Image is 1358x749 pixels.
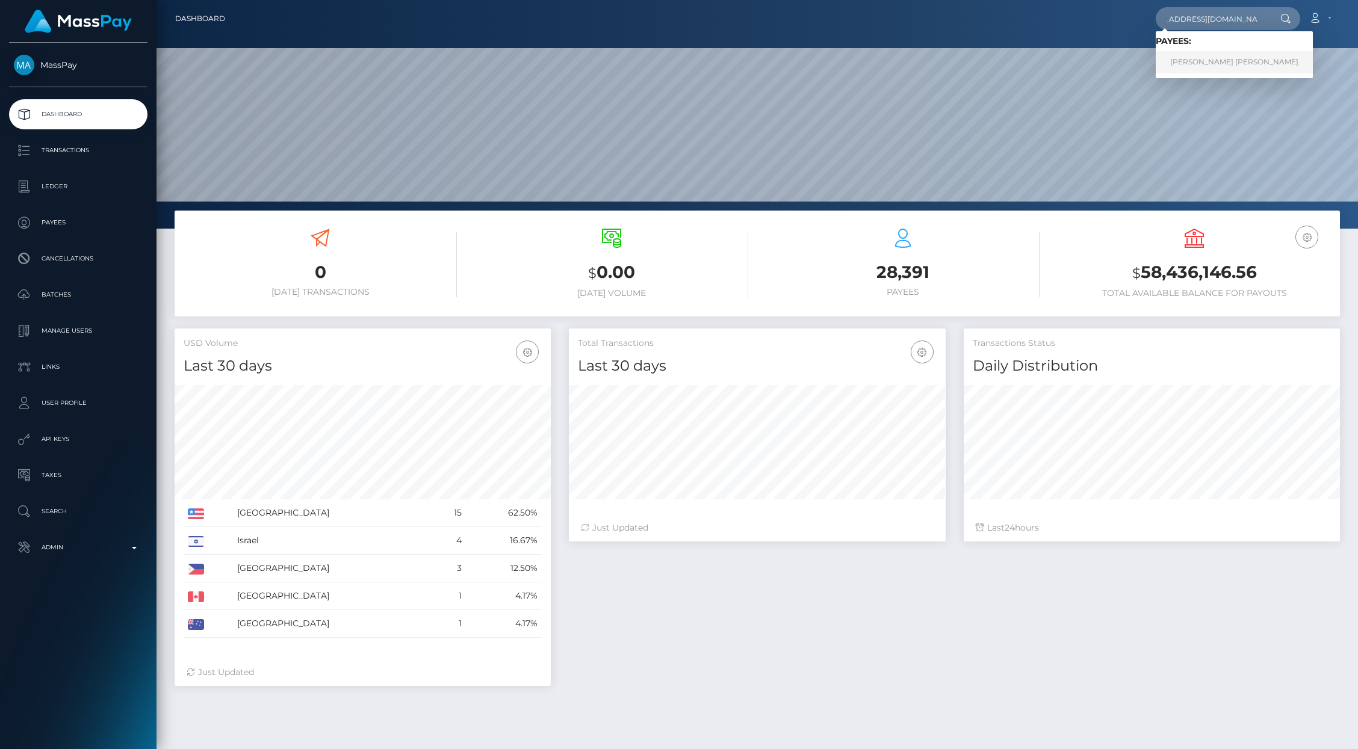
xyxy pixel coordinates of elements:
span: MassPay [9,60,147,70]
a: User Profile [9,388,147,418]
small: $ [1132,265,1141,282]
a: [PERSON_NAME] [PERSON_NAME] [1156,51,1313,73]
h3: 0 [184,260,457,284]
h5: USD Volume [184,338,542,350]
p: Dashboard [14,105,143,123]
a: Ledger [9,171,147,202]
a: Manage Users [9,316,147,346]
td: 1 [434,610,467,638]
p: User Profile [14,394,143,412]
td: 4 [434,527,467,555]
td: Israel [233,527,434,555]
p: Links [14,358,143,376]
p: Taxes [14,466,143,484]
div: Just Updated [581,522,933,534]
a: Dashboard [175,6,225,31]
td: 4.17% [466,582,542,610]
td: 15 [434,499,467,527]
td: [GEOGRAPHIC_DATA] [233,582,434,610]
a: Cancellations [9,244,147,274]
td: [GEOGRAPHIC_DATA] [233,499,434,527]
a: Taxes [9,460,147,490]
a: API Keys [9,424,147,454]
h6: Payees [766,287,1040,297]
td: 1 [434,582,467,610]
p: Search [14,502,143,520]
h3: 28,391 [766,260,1040,284]
div: Last hours [976,522,1328,534]
h4: Last 30 days [184,356,542,377]
a: Links [9,352,147,382]
a: Dashboard [9,99,147,129]
a: Search [9,496,147,526]
img: US.png [188,508,204,519]
h6: Total Available Balance for Payouts [1058,288,1331,298]
td: 12.50% [466,555,542,582]
img: CA.png [188,591,204,602]
p: API Keys [14,430,143,448]
img: MassPay [14,55,34,75]
td: 3 [434,555,467,582]
a: Payees [9,208,147,238]
h5: Total Transactions [578,338,936,350]
h3: 58,436,146.56 [1058,260,1331,285]
img: PH.png [188,564,204,575]
td: [GEOGRAPHIC_DATA] [233,610,434,638]
p: Cancellations [14,250,143,268]
h4: Daily Distribution [973,356,1331,377]
h4: Last 30 days [578,356,936,377]
div: Just Updated [187,666,539,679]
p: Payees [14,214,143,232]
input: Search... [1156,7,1269,30]
td: 62.50% [466,499,542,527]
p: Manage Users [14,322,143,340]
h6: [DATE] Volume [475,288,748,298]
a: Admin [9,532,147,563]
a: Transactions [9,135,147,165]
td: 4.17% [466,610,542,638]
p: Admin [14,538,143,556]
h6: Payees: [1156,36,1313,46]
img: IL.png [188,536,204,547]
small: $ [588,265,597,282]
p: Transactions [14,141,143,159]
h6: [DATE] Transactions [184,287,457,297]
td: 16.67% [466,527,542,555]
span: 24 [1005,522,1015,533]
img: MassPay Logo [25,10,132,33]
td: [GEOGRAPHIC_DATA] [233,555,434,582]
a: Batches [9,280,147,310]
h5: Transactions Status [973,338,1331,350]
p: Ledger [14,177,143,196]
img: AU.png [188,619,204,630]
h3: 0.00 [475,260,748,285]
p: Batches [14,286,143,304]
